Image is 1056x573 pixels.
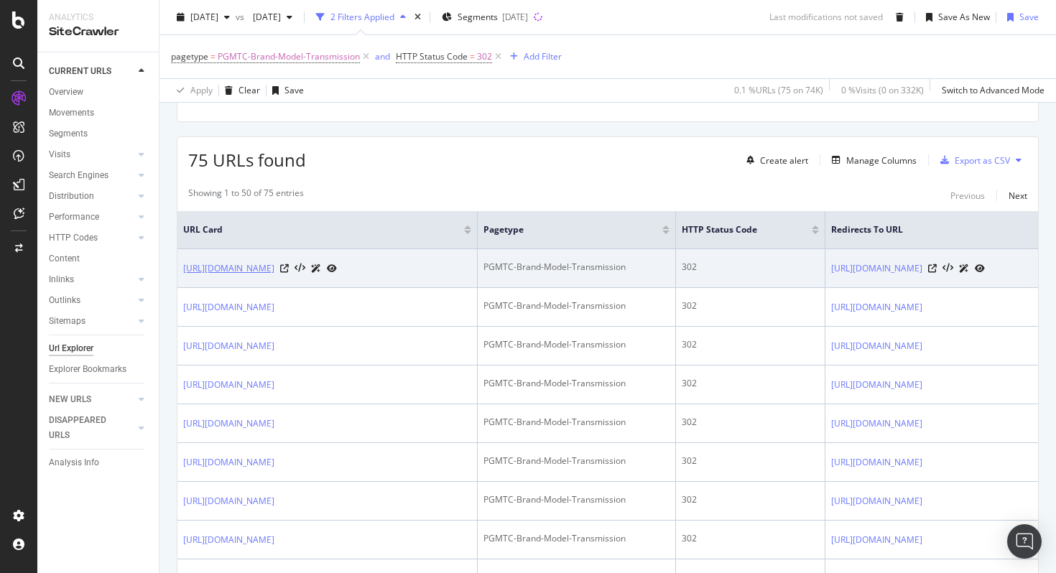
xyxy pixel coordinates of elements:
[831,223,1011,236] span: Redirects to URL
[49,64,134,79] a: CURRENT URLS
[396,50,468,62] span: HTTP Status Code
[183,494,274,508] a: [URL][DOMAIN_NAME]
[734,84,823,96] div: 0.1 % URLs ( 75 on 74K )
[295,264,305,274] button: View HTML Source
[280,264,289,273] a: Visit Online Page
[49,85,83,100] div: Overview
[49,147,70,162] div: Visits
[831,339,922,353] a: [URL][DOMAIN_NAME]
[49,362,126,377] div: Explorer Bookmarks
[831,455,922,470] a: [URL][DOMAIN_NAME]
[171,79,213,102] button: Apply
[49,11,147,24] div: Analytics
[483,377,670,390] div: PGMTC-Brand-Model-Transmission
[682,299,819,312] div: 302
[183,378,274,392] a: [URL][DOMAIN_NAME]
[49,210,99,225] div: Performance
[436,6,534,29] button: Segments[DATE]
[950,190,985,202] div: Previous
[682,261,819,274] div: 302
[188,187,304,204] div: Showing 1 to 50 of 75 entries
[49,230,98,246] div: HTTP Codes
[267,79,304,102] button: Save
[218,47,360,67] span: PGMTC-Brand-Model-Transmission
[831,533,922,547] a: [URL][DOMAIN_NAME]
[49,230,134,246] a: HTTP Codes
[936,79,1045,102] button: Switch to Advanced Mode
[183,416,274,431] a: [URL][DOMAIN_NAME]
[831,300,922,315] a: [URL][DOMAIN_NAME]
[841,84,924,96] div: 0 % Visits ( 0 on 332K )
[49,455,149,470] a: Analysis Info
[49,64,111,79] div: CURRENT URLS
[49,455,99,470] div: Analysis Info
[210,50,216,62] span: =
[682,532,819,545] div: 302
[502,11,528,23] div: [DATE]
[483,223,641,236] span: pagetype
[49,85,149,100] a: Overview
[49,314,134,329] a: Sitemaps
[477,47,492,67] span: 302
[49,189,94,204] div: Distribution
[524,50,562,62] div: Add Filter
[950,187,985,204] button: Previous
[49,126,88,141] div: Segments
[942,264,953,274] button: View HTML Source
[238,84,260,96] div: Clear
[412,10,424,24] div: times
[959,261,969,276] a: AI Url Details
[49,189,134,204] a: Distribution
[49,210,134,225] a: Performance
[831,261,922,276] a: [URL][DOMAIN_NAME]
[49,168,134,183] a: Search Engines
[483,416,670,429] div: PGMTC-Brand-Model-Transmission
[682,416,819,429] div: 302
[942,84,1045,96] div: Switch to Advanced Mode
[183,533,274,547] a: [URL][DOMAIN_NAME]
[49,106,149,121] a: Movements
[49,251,80,266] div: Content
[49,341,149,356] a: Url Explorer
[483,261,670,274] div: PGMTC-Brand-Model-Transmission
[920,6,990,29] button: Save As New
[171,6,236,29] button: [DATE]
[769,11,883,23] div: Last modifications not saved
[1009,187,1027,204] button: Next
[483,493,670,506] div: PGMTC-Brand-Model-Transmission
[330,11,394,23] div: 2 Filters Applied
[219,79,260,102] button: Clear
[236,11,247,23] span: vs
[682,377,819,390] div: 302
[470,50,475,62] span: =
[49,272,134,287] a: Inlinks
[1001,6,1039,29] button: Save
[935,149,1010,172] button: Export as CSV
[483,338,670,351] div: PGMTC-Brand-Model-Transmission
[682,493,819,506] div: 302
[375,50,390,62] div: and
[49,413,121,443] div: DISAPPEARED URLS
[741,149,808,172] button: Create alert
[49,413,134,443] a: DISAPPEARED URLS
[183,223,460,236] span: URL Card
[49,341,93,356] div: Url Explorer
[310,6,412,29] button: 2 Filters Applied
[682,223,790,236] span: HTTP Status Code
[49,293,80,308] div: Outlinks
[831,494,922,508] a: [URL][DOMAIN_NAME]
[190,11,218,23] span: 2025 Aug. 22nd
[831,416,922,431] a: [URL][DOMAIN_NAME]
[49,168,108,183] div: Search Engines
[49,106,94,121] div: Movements
[682,338,819,351] div: 302
[826,152,917,169] button: Manage Columns
[49,147,134,162] a: Visits
[183,339,274,353] a: [URL][DOMAIN_NAME]
[682,455,819,467] div: 302
[284,84,304,96] div: Save
[171,50,208,62] span: pagetype
[938,11,990,23] div: Save As New
[458,11,498,23] span: Segments
[190,84,213,96] div: Apply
